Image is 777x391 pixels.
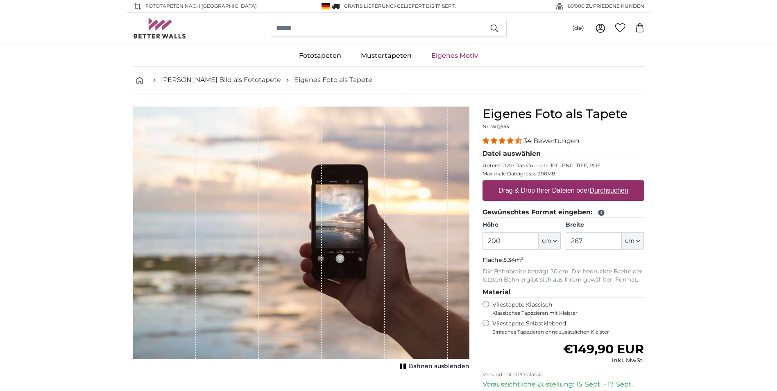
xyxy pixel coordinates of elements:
[483,123,509,130] span: Nr. WQ553
[566,221,644,229] label: Breite
[563,341,644,357] span: €149,90 EUR
[539,232,561,250] button: cm
[483,371,644,378] p: Versand mit DPD Classic
[421,45,488,66] a: Eigenes Motiv
[492,310,637,316] span: Klassisches Tapezieren mit Kleister
[492,301,637,316] label: Vliestapete Klassisch
[492,329,644,335] span: Einfaches Tapezieren ohne zusätzlichen Kleister
[483,380,644,389] p: Voraussichtliche Zustellung: 15. Sept. - 17. Sept.
[589,187,628,194] u: Durchsuchen
[161,75,281,85] a: [PERSON_NAME] Bild als Fototapete
[625,237,634,245] span: cm
[483,207,644,218] legend: Gewünschtes Format eingeben:
[133,67,644,93] nav: breadcrumbs
[351,45,421,66] a: Mustertapeten
[483,170,644,177] p: Maximale Dateigrösse 200MB.
[495,182,632,199] label: Drag & Drop Ihrer Dateien oder
[622,232,644,250] button: cm
[483,256,644,264] p: Fläche:
[542,237,551,245] span: cm
[483,107,644,121] h1: Eigenes Foto als Tapete
[395,3,456,9] span: -
[397,361,469,372] button: Bahnen ausblenden
[294,75,372,85] a: Eigenes Foto als Tapete
[566,21,591,36] button: (de)
[483,149,644,159] legend: Datei auswählen
[503,256,523,264] span: 5.34m²
[483,162,644,169] p: Unterstützte Dateiformate JPG, PNG, TIFF, PDF.
[523,137,580,145] span: 34 Bewertungen
[563,357,644,365] div: inkl. MwSt.
[409,362,469,371] span: Bahnen ausblenden
[483,268,644,284] p: Die Bahnbreite beträgt 50 cm. Die bedruckte Breite der letzten Bahn ergibt sich aus Ihrem gewählt...
[322,3,330,9] img: Deutschland
[289,45,351,66] a: Fototapeten
[344,3,395,9] span: GRATIS Lieferung!
[397,3,456,9] span: Geliefert bis 17. Sept.
[483,221,561,229] label: Höhe
[492,320,644,335] label: Vliestapete Selbstklebend
[133,107,469,372] div: 1 of 1
[483,137,523,145] span: 4.32 stars
[568,2,644,10] span: 60'000 ZUFRIEDENE KUNDEN
[133,18,186,39] img: Betterwalls
[483,287,644,298] legend: Material
[145,2,257,10] span: Fototapeten nach [GEOGRAPHIC_DATA]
